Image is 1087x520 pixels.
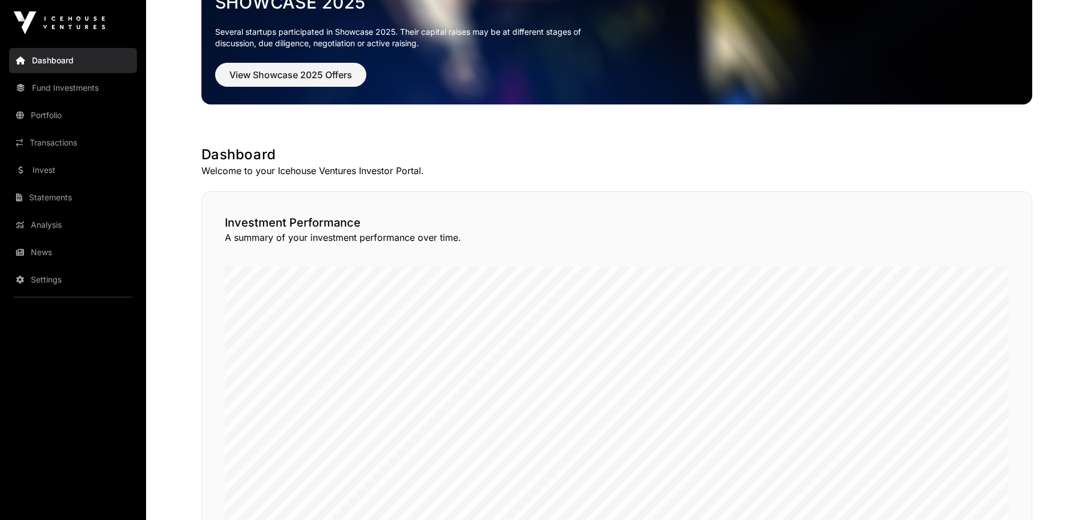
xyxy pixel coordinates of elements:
p: Welcome to your Icehouse Ventures Investor Portal. [201,164,1032,178]
button: View Showcase 2025 Offers [215,63,366,87]
a: Transactions [9,130,137,155]
p: A summary of your investment performance over time. [225,231,1009,244]
h2: Investment Performance [225,215,1009,231]
span: View Showcase 2025 Offers [229,68,352,82]
a: Statements [9,185,137,210]
a: Portfolio [9,103,137,128]
a: Invest [9,158,137,183]
iframe: Chat Widget [1030,465,1087,520]
a: Fund Investments [9,75,137,100]
a: News [9,240,137,265]
a: Dashboard [9,48,137,73]
a: View Showcase 2025 Offers [215,74,366,86]
a: Settings [9,267,137,292]
img: Icehouse Ventures Logo [14,11,105,34]
p: Several startups participated in Showcase 2025. Their capital raises may be at different stages o... [215,26,599,49]
h1: Dashboard [201,146,1032,164]
a: Analysis [9,212,137,237]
